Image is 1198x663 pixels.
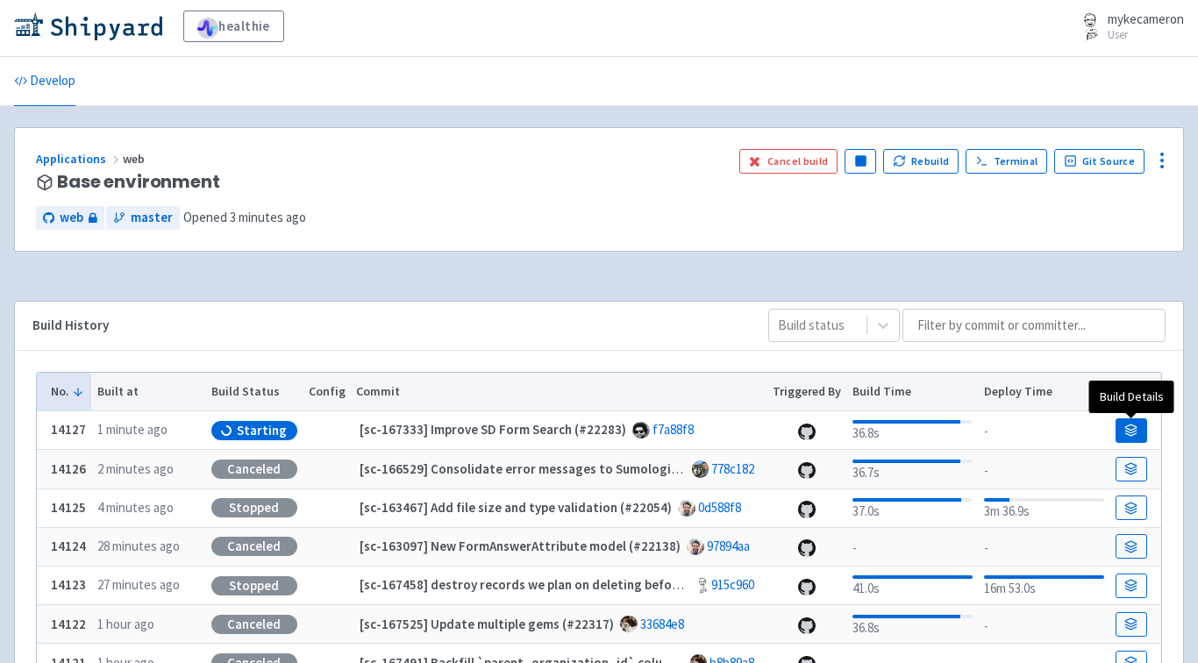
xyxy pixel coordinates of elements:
input: Filter by commit or committer... [902,309,1166,342]
th: Deploy Time [978,373,1109,411]
a: 915c960 [711,576,754,593]
img: Shipyard logo [14,12,162,40]
div: 16m 53.0s [984,572,1104,599]
b: 14127 [51,421,86,438]
a: healthie [183,11,284,42]
button: Pause [845,149,876,174]
div: - [984,613,1104,637]
strong: [sc-167525] Update multiple gems (#22317) [360,616,614,632]
div: 36.7s [852,456,973,483]
div: Canceled [211,537,297,556]
div: - [852,535,973,559]
span: Opened [183,209,306,225]
a: Git Source [1054,149,1145,174]
th: Config [303,373,351,411]
span: Starting [237,422,287,439]
time: 4 minutes ago [97,499,174,516]
time: 1 hour ago [97,616,154,632]
a: Build Details [1116,574,1147,598]
div: Canceled [211,615,297,634]
a: web [36,206,104,230]
a: 33684e8 [640,616,684,632]
a: 0d588f8 [698,499,741,516]
a: Build Details [1116,418,1147,443]
div: 3m 36.9s [984,495,1104,522]
div: 36.8s [852,417,973,444]
th: Build Status [205,373,303,411]
span: web [123,151,147,167]
div: - [984,458,1104,481]
b: 14124 [51,538,86,554]
time: 2 minutes ago [97,460,174,477]
time: 3 minutes ago [230,209,306,225]
th: Build Time [846,373,978,411]
div: 41.0s [852,572,973,599]
a: 778c182 [711,460,754,477]
b: 14122 [51,616,86,632]
span: master [131,208,173,228]
a: f7a88f8 [652,421,694,438]
div: - [984,418,1104,442]
a: 97894aa [707,538,750,554]
button: Rebuild [883,149,959,174]
a: master [106,206,180,230]
span: Base environment [57,172,220,192]
div: Stopped [211,576,297,595]
a: Develop [14,57,75,106]
a: Build Details [1116,495,1147,520]
a: mykecameron User [1062,12,1184,40]
th: Built at [91,373,205,411]
th: Commit [351,373,767,411]
div: Canceled [211,460,297,479]
b: 14123 [51,576,86,593]
span: web [60,208,83,228]
strong: [sc-167333] Improve SD Form Search (#22283) [360,421,626,438]
strong: [sc-163467] Add file size and type validation (#22054) [360,499,672,516]
div: 37.0s [852,495,973,522]
a: Build Details [1116,612,1147,637]
small: User [1108,29,1184,40]
b: 14126 [51,460,86,477]
time: 27 minutes ago [97,576,180,593]
strong: [sc-166529] Consolidate error messages to Sumologic (#22152) [360,460,731,477]
div: - [984,535,1104,559]
time: 1 minute ago [97,421,168,438]
a: Terminal [966,149,1047,174]
strong: [sc-163097] New FormAnswerAttribute model (#22138) [360,538,681,554]
time: 28 minutes ago [97,538,180,554]
a: Build Details [1116,534,1147,559]
span: mykecameron [1108,11,1184,27]
b: 14125 [51,499,86,516]
a: Applications [36,151,123,167]
div: Build History [32,316,740,336]
div: Stopped [211,498,297,517]
a: Build Details [1116,457,1147,481]
strong: [sc-167458] destroy records we plan on deleting before updating keeper record (#22303) [360,576,880,593]
div: 36.8s [852,611,973,638]
button: Cancel build [739,149,838,174]
th: Triggered By [767,373,847,411]
button: No. [51,382,86,401]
